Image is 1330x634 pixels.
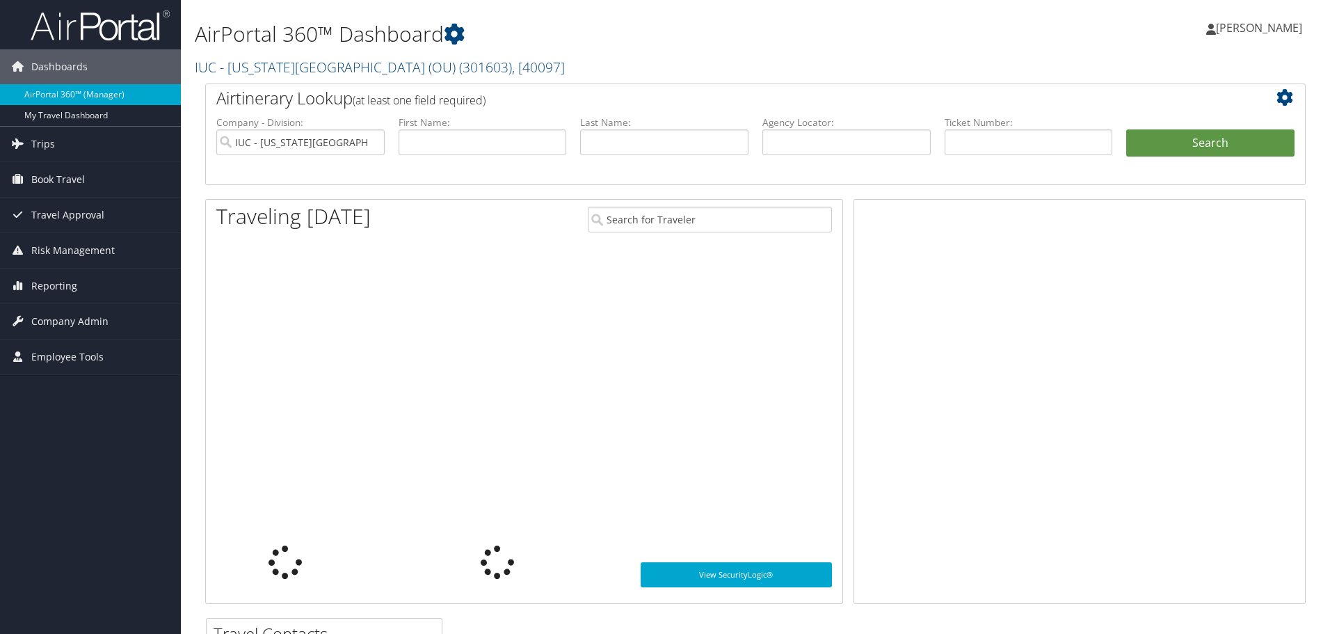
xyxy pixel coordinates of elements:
span: Travel Approval [31,198,104,232]
span: Trips [31,127,55,161]
span: Risk Management [31,233,115,268]
input: Search for Traveler [588,207,832,232]
span: ( 301603 ) [459,58,512,77]
a: View SecurityLogic® [641,562,832,587]
label: Company - Division: [216,116,385,129]
span: Reporting [31,269,77,303]
span: Company Admin [31,304,109,339]
h2: Airtinerary Lookup [216,86,1203,110]
a: [PERSON_NAME] [1206,7,1316,49]
span: [PERSON_NAME] [1216,20,1302,35]
span: Dashboards [31,49,88,84]
img: airportal-logo.png [31,9,170,42]
h1: Traveling [DATE] [216,202,371,231]
label: First Name: [399,116,567,129]
h1: AirPortal 360™ Dashboard [195,19,943,49]
span: Employee Tools [31,340,104,374]
a: IUC - [US_STATE][GEOGRAPHIC_DATA] (OU) [195,58,565,77]
span: , [ 40097 ] [512,58,565,77]
label: Agency Locator: [762,116,931,129]
label: Last Name: [580,116,748,129]
button: Search [1126,129,1295,157]
label: Ticket Number: [945,116,1113,129]
span: (at least one field required) [353,93,486,108]
span: Book Travel [31,162,85,197]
